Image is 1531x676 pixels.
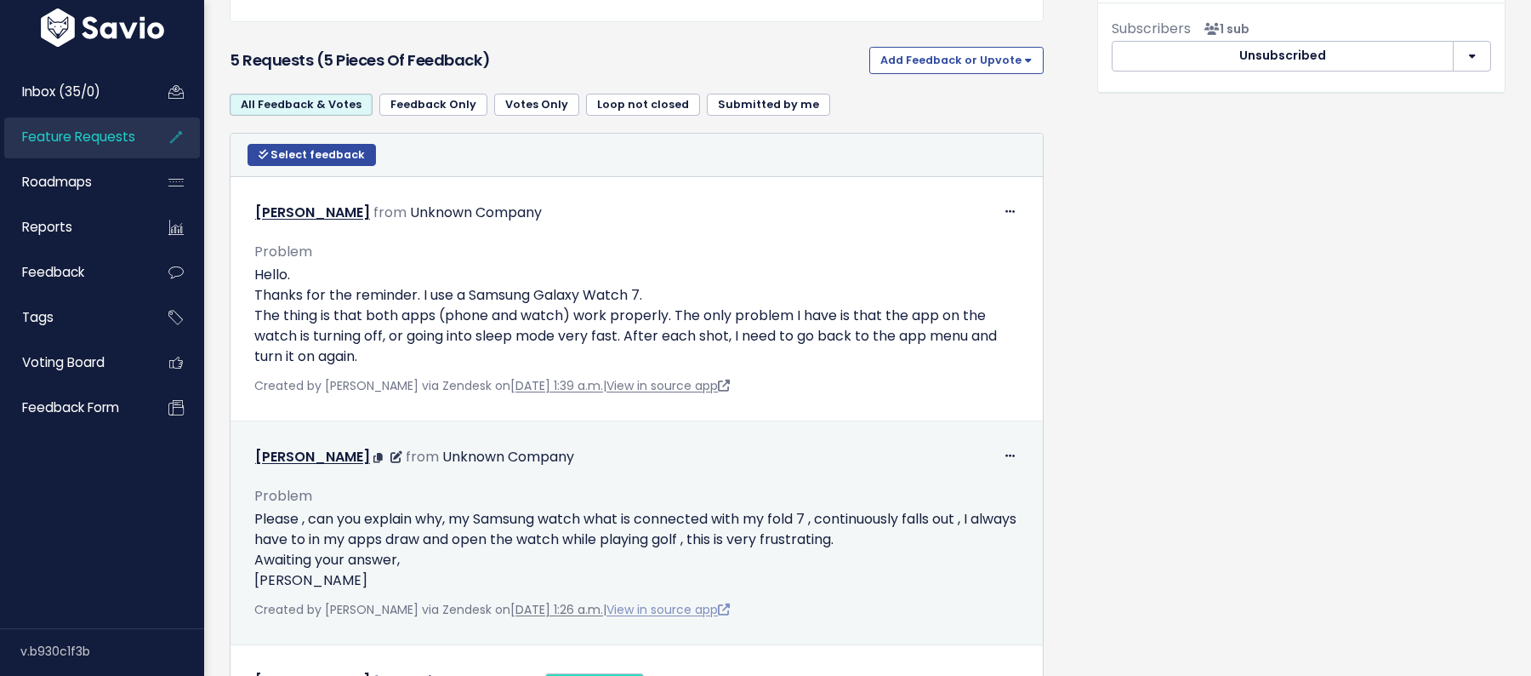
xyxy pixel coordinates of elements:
[254,486,312,506] span: Problem
[37,9,168,47] img: logo-white.9d6f32f41409.svg
[254,265,1019,367] p: Hello. Thanks for the reminder. I use a Samsung Galaxy Watch 7. The thing is that both apps (phon...
[255,447,370,467] a: [PERSON_NAME]
[406,447,439,467] span: from
[230,94,373,116] a: All Feedback & Votes
[442,445,574,470] div: Unknown Company
[510,601,603,618] a: [DATE] 1:26 a.m.
[373,203,407,222] span: from
[22,353,105,371] span: Voting Board
[22,83,100,100] span: Inbox (35/0)
[254,509,1019,591] p: Please , can you explain why, my Samsung watch what is connected with my fold 7 , continuously fa...
[22,173,92,191] span: Roadmaps
[1112,41,1454,72] button: Unsubscribed
[586,94,700,116] a: Loop not closed
[410,201,542,226] div: Unknown Company
[707,94,830,116] a: Submitted by me
[4,298,141,337] a: Tags
[1198,20,1249,37] span: <p><strong>Subscribers</strong><br><br> - Nuno Grazina<br> </p>
[4,253,141,292] a: Feedback
[22,398,119,416] span: Feedback form
[4,343,141,382] a: Voting Board
[254,242,312,261] span: Problem
[606,377,730,394] a: View in source app
[1112,19,1191,38] span: Subscribers
[20,629,204,673] div: v.b930c1f3b
[255,203,370,222] a: [PERSON_NAME]
[4,208,141,247] a: Reports
[4,72,141,112] a: Inbox (35/0)
[22,308,54,326] span: Tags
[4,163,141,202] a: Roadmaps
[230,49,862,72] h3: 5 Requests (5 pieces of Feedback)
[22,128,135,146] span: Feature Requests
[869,47,1044,74] button: Add Feedback or Upvote
[254,377,730,394] span: Created by [PERSON_NAME] via Zendesk on |
[270,147,365,162] span: Select feedback
[248,144,376,166] button: Select feedback
[494,94,579,116] a: Votes Only
[22,263,84,281] span: Feedback
[510,377,603,394] a: [DATE] 1:39 a.m.
[606,601,730,618] a: View in source app
[254,601,730,618] span: Created by [PERSON_NAME] via Zendesk on |
[22,218,72,236] span: Reports
[379,94,487,116] a: Feedback Only
[4,388,141,427] a: Feedback form
[4,117,141,157] a: Feature Requests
